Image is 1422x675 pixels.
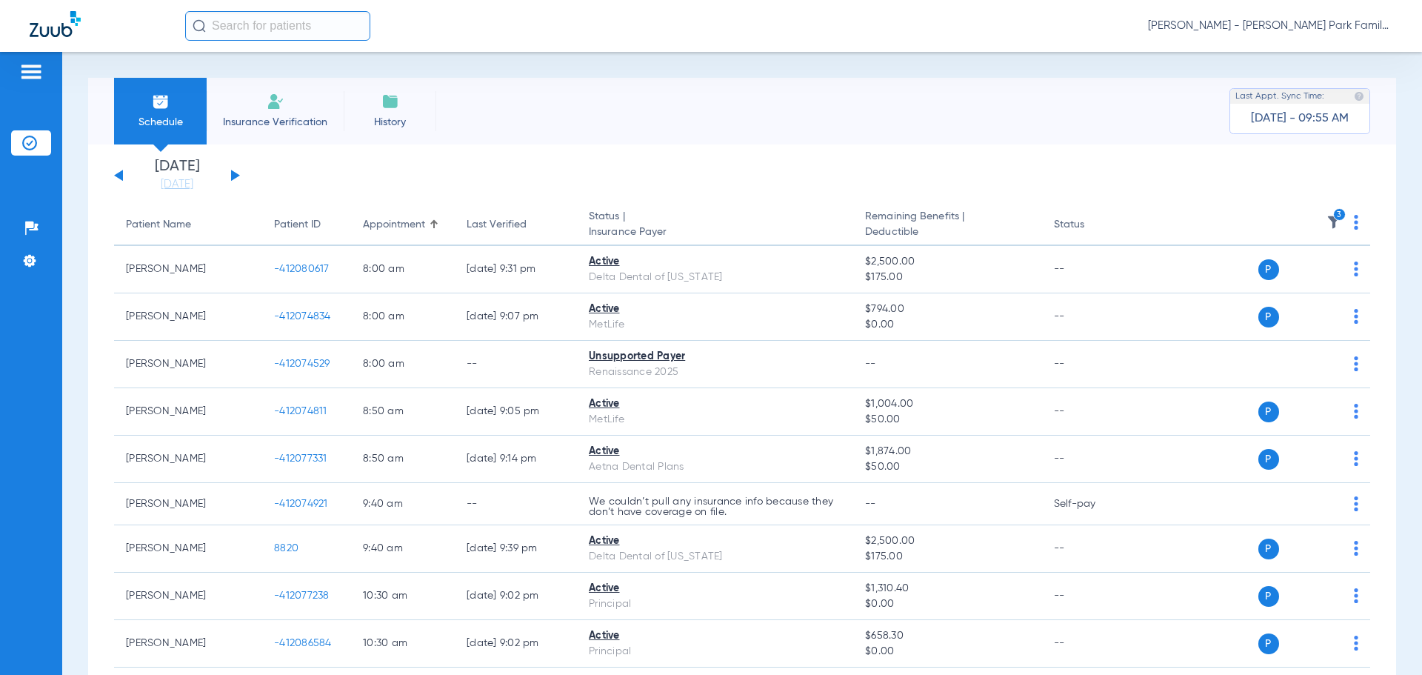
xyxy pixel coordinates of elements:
[589,549,841,565] div: Delta Dental of [US_STATE]
[351,293,455,341] td: 8:00 AM
[274,499,328,509] span: -412074921
[865,459,1029,475] span: $50.00
[589,254,841,270] div: Active
[1258,259,1279,280] span: P
[853,205,1041,246] th: Remaining Benefits |
[351,388,455,436] td: 8:50 AM
[274,217,339,233] div: Patient ID
[1354,356,1358,371] img: group-dot-blue.svg
[589,225,841,240] span: Insurance Payer
[1042,205,1142,246] th: Status
[1354,451,1358,466] img: group-dot-blue.svg
[114,525,262,573] td: [PERSON_NAME]
[455,341,577,388] td: --
[351,341,455,388] td: 8:00 AM
[589,317,841,333] div: MetLife
[865,628,1029,644] span: $658.30
[363,217,443,233] div: Appointment
[589,459,841,475] div: Aetna Dental Plans
[1042,573,1142,620] td: --
[589,270,841,285] div: Delta Dental of [US_STATE]
[865,254,1029,270] span: $2,500.00
[1251,111,1349,126] span: [DATE] - 09:55 AM
[125,115,196,130] span: Schedule
[865,533,1029,549] span: $2,500.00
[589,496,841,517] p: We couldn’t pull any insurance info because they don’t have coverage on file.
[865,270,1029,285] span: $175.00
[274,406,327,416] span: -412074811
[865,359,876,369] span: --
[30,11,81,37] img: Zuub Logo
[1042,483,1142,525] td: Self-pay
[865,225,1029,240] span: Deductible
[455,246,577,293] td: [DATE] 9:31 PM
[865,644,1029,659] span: $0.00
[1258,634,1279,654] span: P
[865,412,1029,428] span: $50.00
[589,581,841,596] div: Active
[351,246,455,293] td: 8:00 AM
[577,205,853,246] th: Status |
[865,302,1029,317] span: $794.00
[218,115,333,130] span: Insurance Verification
[865,444,1029,459] span: $1,874.00
[1354,91,1364,102] img: last sync help info
[1354,636,1358,651] img: group-dot-blue.svg
[1354,588,1358,603] img: group-dot-blue.svg
[455,525,577,573] td: [DATE] 9:39 PM
[865,581,1029,596] span: $1,310.40
[351,483,455,525] td: 9:40 AM
[1258,539,1279,559] span: P
[1258,402,1279,422] span: P
[1042,525,1142,573] td: --
[355,115,425,130] span: History
[1042,620,1142,668] td: --
[351,620,455,668] td: 10:30 AM
[455,483,577,525] td: --
[455,620,577,668] td: [DATE] 9:02 PM
[274,264,330,274] span: -412080617
[114,388,262,436] td: [PERSON_NAME]
[589,349,841,365] div: Unsupported Payer
[589,628,841,644] div: Active
[589,444,841,459] div: Active
[865,549,1029,565] span: $175.00
[1354,404,1358,419] img: group-dot-blue.svg
[1354,215,1358,230] img: group-dot-blue.svg
[185,11,370,41] input: Search for patients
[589,412,841,428] div: MetLife
[381,93,399,110] img: History
[363,217,425,233] div: Appointment
[467,217,565,233] div: Last Verified
[114,341,262,388] td: [PERSON_NAME]
[1042,436,1142,483] td: --
[274,311,331,322] span: -412074834
[455,293,577,341] td: [DATE] 9:07 PM
[865,396,1029,412] span: $1,004.00
[274,543,298,553] span: 8820
[274,638,332,648] span: -412086584
[1042,341,1142,388] td: --
[467,217,527,233] div: Last Verified
[267,93,284,110] img: Manual Insurance Verification
[865,499,876,509] span: --
[1354,309,1358,324] img: group-dot-blue.svg
[126,217,250,233] div: Patient Name
[1354,541,1358,556] img: group-dot-blue.svg
[1258,307,1279,327] span: P
[351,525,455,573] td: 9:40 AM
[274,453,327,464] span: -412077331
[1258,449,1279,470] span: P
[589,644,841,659] div: Principal
[114,620,262,668] td: [PERSON_NAME]
[1354,262,1358,276] img: group-dot-blue.svg
[1235,89,1324,104] span: Last Appt. Sync Time:
[274,591,330,601] span: -412077238
[19,63,43,81] img: hamburger-icon
[1042,246,1142,293] td: --
[455,436,577,483] td: [DATE] 9:14 PM
[589,365,841,380] div: Renaissance 2025
[114,483,262,525] td: [PERSON_NAME]
[152,93,170,110] img: Schedule
[114,246,262,293] td: [PERSON_NAME]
